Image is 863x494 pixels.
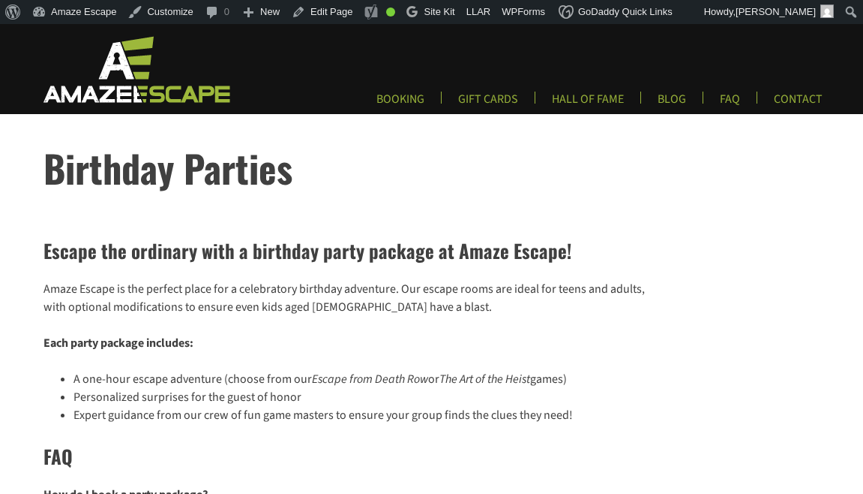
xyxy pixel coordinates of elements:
[708,92,752,116] a: FAQ
[43,280,648,316] p: Amaze Escape is the perfect place for a celebratory birthday adventure. Our escape rooms are idea...
[312,371,428,387] em: Escape from Death Row
[446,92,530,116] a: GIFT CARDS
[364,92,436,116] a: BOOKING
[73,388,648,406] li: Personalized surprises for the guest of honor
[540,92,636,116] a: HALL OF FAME
[386,8,395,17] div: Good
[762,92,835,116] a: CONTACT
[73,370,648,388] li: A one-hour escape adventure (choose from our or games)
[736,6,816,17] span: [PERSON_NAME]
[43,335,193,351] strong: Each party package includes:
[43,140,863,196] h1: Birthday Parties
[646,92,698,116] a: BLOG
[43,442,648,471] h2: FAQ
[424,6,454,17] span: Site Kit
[73,406,648,424] li: Expert guidance from our crew of fun game masters to ensure your group finds the clues they need!
[24,35,246,104] img: Escape Room Game in Boston Area
[43,236,648,265] h2: Escape the ordinary with a birthday party package at Amaze Escape!
[439,371,530,387] em: The Art of the Heist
